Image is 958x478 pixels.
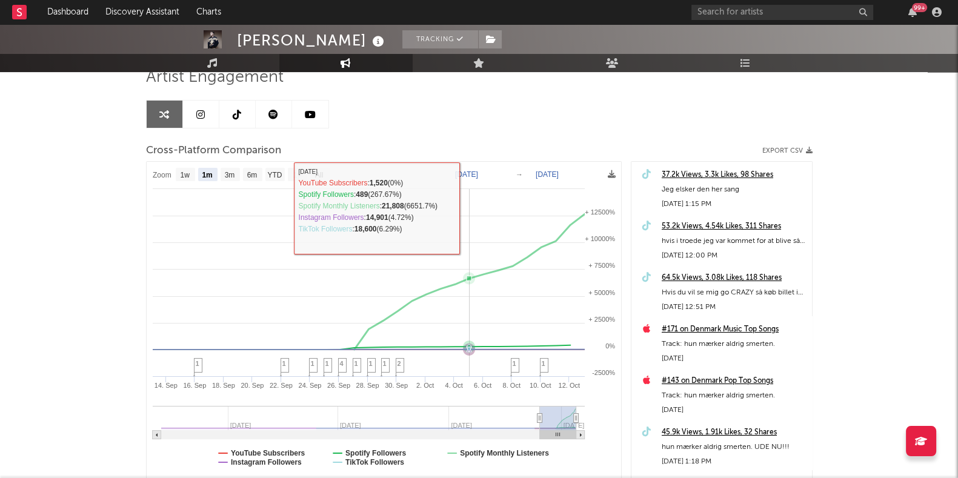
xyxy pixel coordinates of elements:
div: Track: hun mærker aldrig smerten. [662,337,806,351]
div: Jeg elsker den her sang [662,182,806,197]
text: + 2500% [588,316,615,323]
text: 0% [605,342,615,350]
text: YTD [267,171,282,179]
div: [DATE] 12:00 PM [662,248,806,263]
text: + 5000% [588,289,615,296]
span: 1 [513,360,516,367]
span: 1 [282,360,286,367]
text: [DATE] [536,170,559,179]
div: Hvis du vil se mig go CRAZY så køb billet i bio😌 [662,285,806,300]
button: Tracking [402,30,478,48]
span: 1 [196,360,199,367]
span: 1 [383,360,387,367]
text: -2500% [592,369,615,376]
button: Export CSV [762,147,813,154]
text: [DATE] [563,422,584,429]
text: Spotify Followers [345,449,406,457]
text: 8. Oct [502,382,520,389]
text: + 12500% [585,208,615,216]
div: hun mærker aldrig smerten. UDE NU!!! [662,440,806,454]
text: 18. Sep [211,382,235,389]
text: 4. Oct [445,382,462,389]
text: 20. Sep [241,382,264,389]
text: 6m [247,171,257,179]
text: 28. Sep [356,382,379,389]
a: 64.5k Views, 3.08k Likes, 118 Shares [662,271,806,285]
div: [DATE] 1:15 PM [662,197,806,211]
text: Spotify Monthly Listeners [460,449,549,457]
div: Track: hun mærker aldrig smerten. [662,388,806,403]
text: Zoom [153,171,171,179]
span: 1 [369,360,373,367]
span: 2 [398,360,401,367]
a: #171 on Denmark Music Top Songs [662,322,806,337]
a: 53.2k Views, 4.54k Likes, 311 Shares [662,219,806,234]
text: All [314,171,322,179]
text: TikTok Followers [345,458,404,466]
text: + 10000% [585,235,615,242]
text: 1w [180,171,190,179]
a: 37.2k Views, 3.3k Likes, 98 Shares [662,168,806,182]
text: 1y [293,171,301,179]
a: 45.9k Views, 1.91k Likes, 32 Shares [662,425,806,440]
text: 1m [202,171,212,179]
text: → [516,170,523,179]
text: 24. Sep [298,382,321,389]
text: 2. Oct [416,382,433,389]
text: + 7500% [588,262,615,269]
text: 14. Sep [154,382,177,389]
div: [PERSON_NAME] [237,30,387,50]
text: 6. Oct [473,382,491,389]
div: hvis i troede jeg var kommet for at blive så havde i ret [662,234,806,248]
text: 10. Oct [529,382,550,389]
span: Cross-Platform Comparison [146,144,281,158]
span: 1 [325,360,329,367]
input: Search for artists [691,5,873,20]
div: [DATE] [662,351,806,366]
text: 30. Sep [385,382,408,389]
text: YouTube Subscribers [231,449,305,457]
button: 99+ [908,7,917,17]
a: #143 on Denmark Pop Top Songs [662,374,806,388]
text: 16. Sep [183,382,206,389]
text: 22. Sep [269,382,292,389]
span: Artist Engagement [146,70,284,85]
text: 12. Oct [558,382,579,389]
div: [DATE] [662,403,806,417]
text: [DATE] [455,170,478,179]
text: 26. Sep [327,382,350,389]
span: 1 [542,360,545,367]
div: [DATE] 1:18 PM [662,454,806,469]
span: 1 [354,360,358,367]
div: 99 + [912,3,927,12]
span: 1 [311,360,314,367]
text: 3m [224,171,235,179]
span: 4 [340,360,344,367]
text: Instagram Followers [231,458,302,466]
div: [DATE] 12:51 PM [662,300,806,314]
